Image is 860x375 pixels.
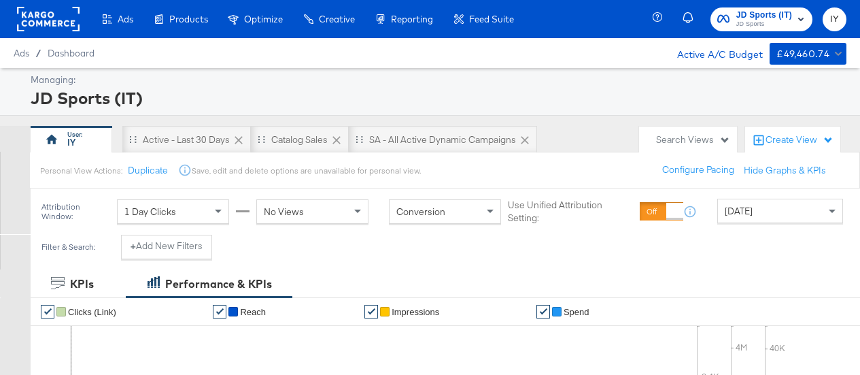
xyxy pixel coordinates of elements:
[271,133,328,146] div: Catalog Sales
[41,305,54,319] a: ✔
[143,133,230,146] div: Active - Last 30 Days
[823,7,846,31] button: IY
[770,43,846,65] button: £49,460.74
[70,276,94,292] div: KPIs
[564,307,589,317] span: Spend
[369,133,516,146] div: SA - All Active Dynamic Campaigns
[165,276,272,292] div: Performance & KPIs
[41,242,96,252] div: Filter & Search:
[118,14,133,25] span: Ads
[508,199,634,224] label: Use Unified Attribution Setting:
[192,165,421,176] div: Save, edit and delete options are unavailable for personal view.
[40,165,122,176] div: Personal View Actions:
[319,14,355,25] span: Creative
[14,48,29,59] span: Ads
[766,133,833,147] div: Create View
[663,43,763,63] div: Active A/C Budget
[67,136,75,149] div: IY
[121,235,212,259] button: +Add New Filters
[744,164,826,177] button: Hide Graphs & KPIs
[828,12,841,27] span: IY
[736,8,792,22] span: JD Sports (IT)
[29,48,48,59] span: /
[396,206,445,218] span: Conversion
[469,14,514,25] span: Feed Suite
[68,307,116,317] span: Clicks (Link)
[129,135,137,143] div: Drag to reorder tab
[240,307,266,317] span: Reach
[392,307,439,317] span: Impressions
[128,164,168,177] button: Duplicate
[656,133,730,146] div: Search Views
[124,206,176,218] span: 1 Day Clicks
[776,46,829,63] div: £49,460.74
[536,305,550,319] a: ✔
[653,158,744,182] button: Configure Pacing
[356,135,363,143] div: Drag to reorder tab
[41,202,110,221] div: Attribution Window:
[169,14,208,25] span: Products
[48,48,94,59] a: Dashboard
[131,240,136,252] strong: +
[725,205,753,217] span: [DATE]
[710,7,812,31] button: JD Sports (IT)JD Sports
[364,305,378,319] a: ✔
[31,74,843,86] div: Managing:
[213,305,226,319] a: ✔
[31,86,843,110] div: JD Sports (IT)
[391,14,433,25] span: Reporting
[244,14,283,25] span: Optimize
[736,19,792,30] span: JD Sports
[258,135,265,143] div: Drag to reorder tab
[264,206,304,218] span: No Views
